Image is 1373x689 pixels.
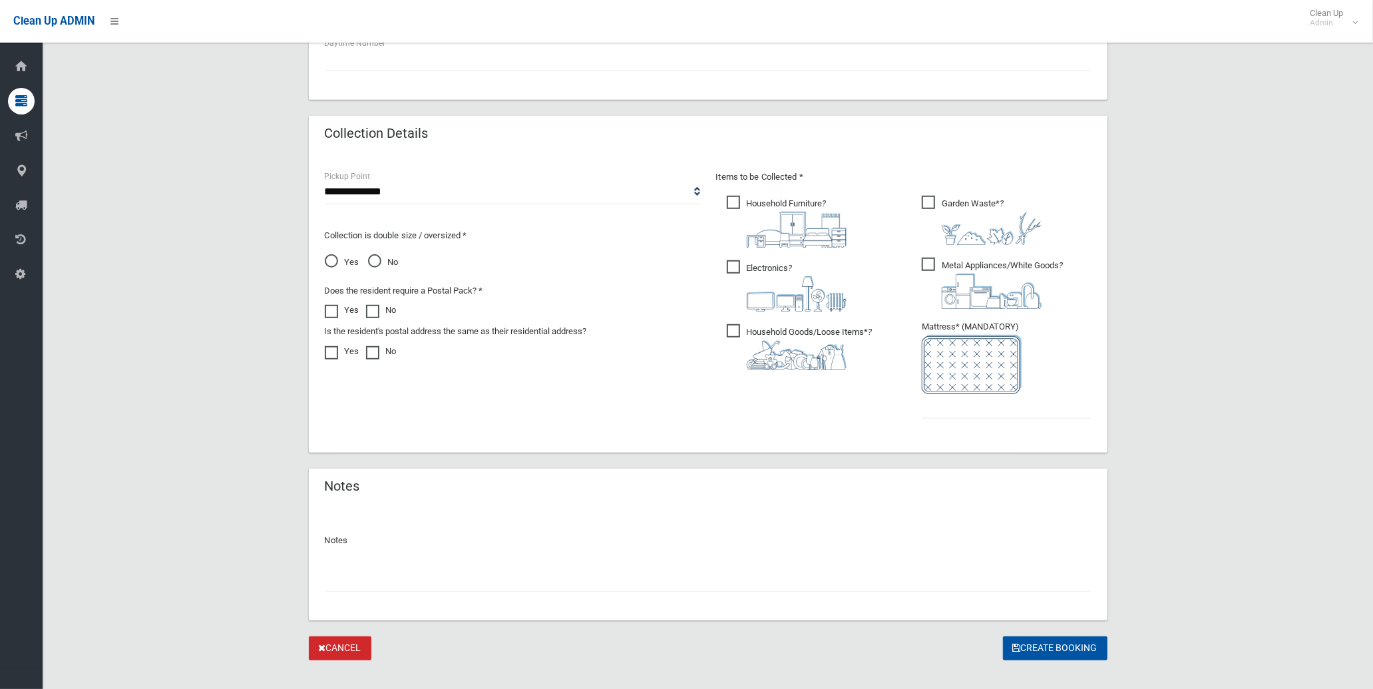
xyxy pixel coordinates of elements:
[747,198,847,248] i: ?
[747,327,873,370] i: ?
[747,340,847,370] img: b13cc3517677393f34c0a387616ef184.png
[13,15,95,27] span: Clean Up ADMIN
[309,636,371,661] a: Cancel
[942,260,1063,309] i: ?
[922,196,1042,245] span: Garden Waste*
[747,276,847,312] img: 394712a680b73dbc3d2a6a3a7ffe5a07.png
[1003,636,1107,661] button: Create Booking
[747,212,847,248] img: aa9efdbe659d29b613fca23ba79d85cb.png
[325,302,359,318] label: Yes
[366,302,397,318] label: No
[309,120,445,146] header: Collection Details
[922,258,1063,309] span: Metal Appliances/White Goods
[309,473,376,499] header: Notes
[727,196,847,248] span: Household Furniture
[922,322,1091,394] span: Mattress* (MANDATORY)
[325,283,483,299] label: Does the resident require a Postal Pack? *
[1303,8,1356,28] span: Clean Up
[325,324,587,340] label: Is the resident's postal address the same as their residential address?
[942,274,1042,309] img: 36c1b0289cb1767239cdd3de9e694f19.png
[716,169,1091,185] p: Items to be Collected *
[325,344,359,359] label: Yes
[922,335,1022,394] img: e7408bece873d2c1783593a074e5cb2f.png
[1310,18,1343,28] small: Admin
[366,344,397,359] label: No
[727,324,873,370] span: Household Goods/Loose Items*
[727,260,847,312] span: Electronics
[325,254,359,270] span: Yes
[325,228,700,244] p: Collection is double size / oversized *
[942,212,1042,245] img: 4fd8a5c772b2c999c83690221e5242e0.png
[747,263,847,312] i: ?
[368,254,399,270] span: No
[942,198,1042,245] i: ?
[325,533,1091,549] p: Notes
